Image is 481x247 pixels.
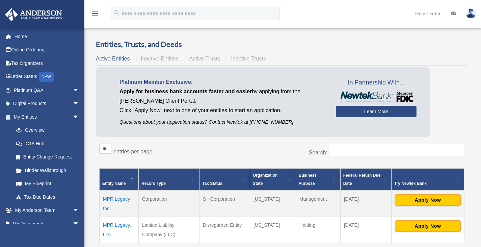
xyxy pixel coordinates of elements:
label: entries per page [113,149,153,154]
a: menu [91,12,99,18]
th: Organization State: Activate to sort [250,169,296,191]
span: Inactive Entities [141,56,179,61]
a: Online Ordering [5,43,89,57]
span: Business Purpose [299,173,317,186]
span: Entity Name [102,181,126,186]
a: Order StatusNEW [5,70,89,84]
span: arrow_drop_down [73,97,86,111]
button: Apply Now [395,220,461,232]
td: [DATE] [340,217,391,243]
td: MPR Legacy Inc. [100,191,139,217]
td: MPR Legacy, LLC [100,217,139,243]
a: Learn More [336,106,417,117]
div: Try Newtek Bank [394,179,454,188]
a: Tax Due Dates [9,190,86,204]
td: [US_STATE] [250,191,296,217]
td: Corporation [139,191,199,217]
p: Platinum Member Exclusive: [119,77,326,87]
th: Federal Return Due Date: Activate to sort [340,169,391,191]
a: Platinum Q&Aarrow_drop_down [5,83,89,97]
p: by applying from the [PERSON_NAME] Client Portal. [119,87,326,106]
th: Record Type: Activate to sort [139,169,199,191]
i: search [113,9,120,17]
td: Disregarded Entity [199,217,250,243]
span: Active Entities [96,56,130,61]
a: CTA Hub [9,137,86,150]
span: Apply for business bank accounts faster and easier [119,89,252,94]
a: Tax Organizers [5,56,89,70]
span: Organization State [253,173,277,186]
img: Anderson Advisors Platinum Portal [3,8,64,21]
span: arrow_drop_down [73,204,86,218]
a: Binder Walkthrough [9,164,86,177]
a: My Anderson Teamarrow_drop_down [5,204,89,217]
i: menu [91,9,99,18]
th: Try Newtek Bank : Activate to sort [391,169,464,191]
h3: Entities, Trusts, and Deeds [96,39,468,50]
a: My Documentsarrow_drop_down [5,217,89,230]
a: Digital Productsarrow_drop_down [5,97,89,110]
th: Entity Name: Activate to invert sorting [100,169,139,191]
a: My Entitiesarrow_drop_down [5,110,86,124]
span: arrow_drop_down [73,110,86,124]
span: Active Trusts [189,56,220,61]
td: Management [296,191,340,217]
th: Tax Status: Activate to sort [199,169,250,191]
div: NEW [39,72,54,82]
img: User Pic [466,8,476,18]
img: NewtekBankLogoSM.png [339,92,413,102]
td: [US_STATE] [250,217,296,243]
p: Questions about your application status? Contact Newtek at [PHONE_NUMBER] [119,118,326,126]
span: Tax Status [202,181,222,186]
a: Home [5,30,89,43]
span: Record Type [141,181,166,186]
span: Federal Return Due Date [343,173,381,186]
td: [DATE] [340,191,391,217]
th: Business Purpose: Activate to sort [296,169,340,191]
td: S - Corporation [199,191,250,217]
span: arrow_drop_down [73,83,86,97]
a: Overview [9,124,83,137]
label: Search: [309,150,327,155]
td: Limited Liability Company (LLC) [139,217,199,243]
a: My Blueprint [9,177,86,191]
span: Inactive Trusts [231,56,266,61]
span: In Partnership With... [336,77,417,88]
span: arrow_drop_down [73,217,86,231]
a: Entity Change Request [9,150,86,164]
td: Holding [296,217,340,243]
button: Apply Now [395,194,461,206]
p: Click "Apply Now" next to one of your entities to start an application. [119,106,326,115]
